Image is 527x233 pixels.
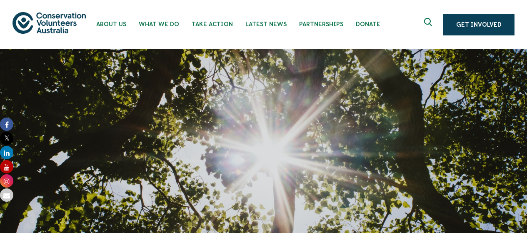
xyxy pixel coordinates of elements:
span: Take Action [192,21,233,28]
span: About Us [96,21,126,28]
span: Expand search box [424,18,435,31]
span: Latest News [245,21,287,28]
span: Partnerships [299,21,343,28]
span: What We Do [139,21,179,28]
img: logo.svg [12,12,86,33]
a: Get Involved [443,14,515,35]
span: Donate [356,21,380,28]
button: Expand search box Close search box [419,15,439,35]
